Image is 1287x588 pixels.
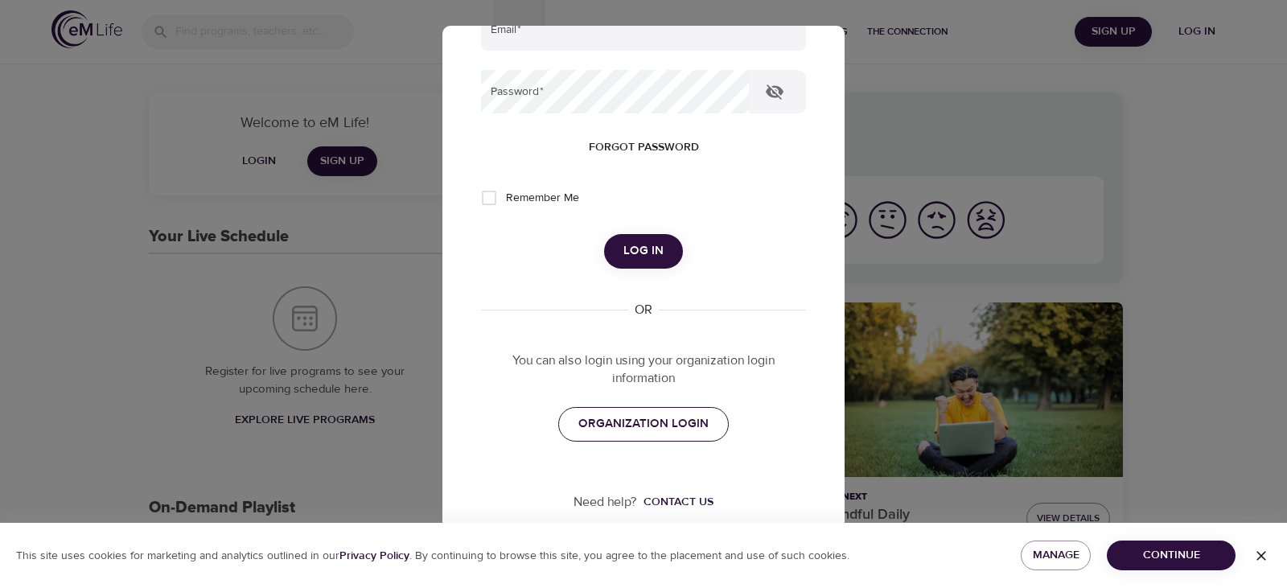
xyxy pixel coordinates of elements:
div: OR [628,301,659,319]
span: Remember Me [506,190,579,207]
button: Log in [604,234,683,268]
span: Manage [1034,545,1078,565]
p: Need help? [574,493,637,512]
a: ORGANIZATION LOGIN [558,407,729,441]
b: Privacy Policy [339,549,409,563]
p: You can also login using your organization login information [481,352,806,389]
span: ORGANIZATION LOGIN [578,413,709,434]
span: Log in [623,241,664,261]
button: Forgot password [582,133,705,162]
span: Forgot password [589,138,699,158]
div: Contact us [643,494,713,510]
span: Continue [1120,545,1223,565]
a: Contact us [637,494,713,510]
